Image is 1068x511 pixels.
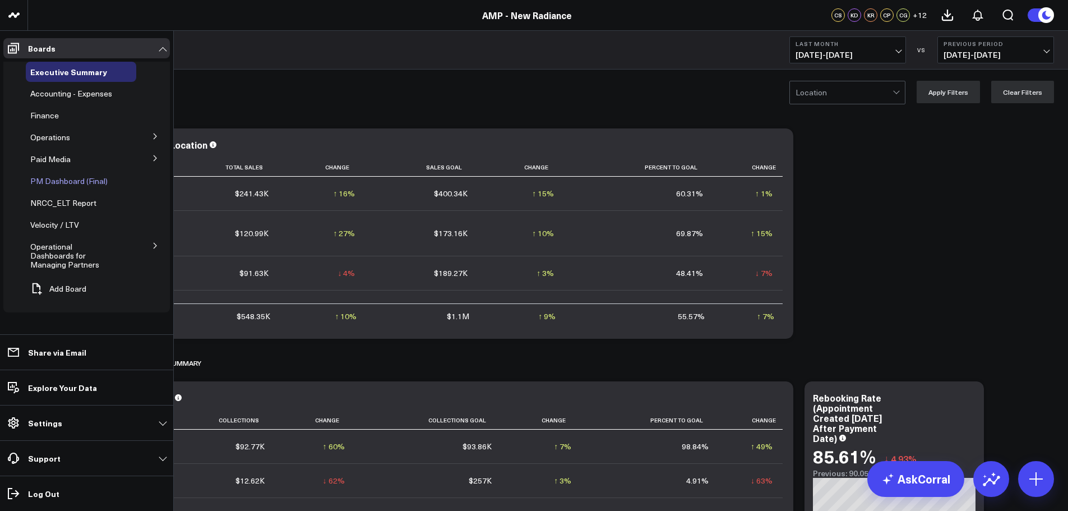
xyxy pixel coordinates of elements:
span: Finance [30,110,59,121]
a: PM Dashboard (Final) [30,177,108,186]
div: 4.91% [686,475,709,486]
div: KR [864,8,877,22]
div: ↑ 7% [554,441,571,452]
a: Finance [30,111,59,120]
span: ↓ [884,452,889,466]
div: ↑ 7% [757,311,774,322]
div: $12.62K [235,475,265,486]
div: $87.61K [239,302,269,313]
div: $548.35K [237,311,270,322]
a: Operations [30,133,70,142]
div: ↑ 10% [532,228,554,239]
button: Add Board [26,277,86,301]
div: ↑ 3% [554,475,571,486]
div: ↓ 62% [323,475,345,486]
button: +12 [913,8,927,22]
span: Executive Summary [30,66,107,77]
th: Change [713,158,783,177]
button: Apply Filters [917,81,980,103]
div: 48.41% [676,268,703,279]
div: $400.34K [434,188,468,199]
span: + 12 [913,11,927,19]
div: ↑ 1% [755,188,773,199]
div: Rebooking Rate (Appointment Created [DATE] After Payment Date) [813,392,882,444]
div: 85.61% [813,446,876,466]
div: ↑ 49% [751,441,773,452]
a: AMP - New Radiance [482,9,572,21]
span: PM Dashboard (Final) [30,176,108,186]
p: Support [28,454,61,463]
a: AskCorral [867,461,964,497]
span: [DATE] - [DATE] [796,50,900,59]
div: $173.16K [434,228,468,239]
th: Total Sales [163,158,279,177]
span: Accounting - Expenses [30,88,112,99]
span: Operational Dashboards for Managing Partners [30,241,99,270]
a: Log Out [3,484,170,504]
div: $92.77K [235,441,265,452]
div: $241.43K [235,188,269,199]
a: Accounting - Expenses [30,89,112,98]
div: ↑ 33% [751,302,773,313]
div: ↑ 42% [333,302,355,313]
div: ↓ 4% [337,268,355,279]
th: Collections [163,411,275,430]
div: Previous: 90.05% [813,469,975,478]
th: Percent To Goal [564,158,713,177]
div: ↑ 27% [333,228,355,239]
button: Previous Period[DATE]-[DATE] [937,36,1054,63]
div: 98.84% [682,441,709,452]
div: ↑ 60% [323,441,345,452]
th: Sales Goal [365,158,477,177]
p: Boards [28,44,56,53]
div: $1.1M [447,311,469,322]
p: Share via Email [28,348,86,357]
button: Clear Filters [991,81,1054,103]
div: ↑ 15% [751,228,773,239]
div: $91.63K [239,268,269,279]
th: Change [279,158,366,177]
th: Change [719,411,783,430]
th: Change [478,158,565,177]
div: 60.31% [676,188,703,199]
a: Executive Summary [30,67,107,76]
a: Operational Dashboards for Managing Partners [30,242,117,269]
div: ↑ 10% [335,311,357,322]
div: $90.7K [443,302,468,313]
div: $189.27K [434,268,468,279]
span: NRCC_ELT Report [30,197,96,208]
p: Settings [28,418,62,427]
div: 96.59% [676,302,703,313]
div: ↓ 7% [755,268,773,279]
span: 4.93% [891,453,917,465]
div: KD [848,8,861,22]
div: ↑ 15% [532,188,554,199]
a: Velocity / LTV [30,220,79,229]
p: Log Out [28,489,59,498]
th: Percent To Goal [581,411,718,430]
div: $257K [469,475,492,486]
div: VS [912,47,932,53]
div: ↑ 7% [537,302,554,313]
div: 55.57% [678,311,705,322]
span: Velocity / LTV [30,219,79,230]
b: Previous Period [944,40,1048,47]
div: $93.86K [463,441,492,452]
span: Operations [30,132,70,142]
div: CG [896,8,910,22]
div: ↓ 63% [751,475,773,486]
div: $120.99K [235,228,269,239]
div: ↑ 3% [537,268,554,279]
div: ↑ 9% [538,311,556,322]
div: ↑ 16% [333,188,355,199]
button: Last Month[DATE]-[DATE] [789,36,906,63]
th: Collections Goal [355,411,502,430]
th: Change [275,411,354,430]
p: Explore Your Data [28,383,97,392]
span: Paid Media [30,154,71,164]
span: [DATE] - [DATE] [944,50,1048,59]
div: CS [831,8,845,22]
div: CP [880,8,894,22]
a: Paid Media [30,155,71,164]
th: Change [502,411,581,430]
